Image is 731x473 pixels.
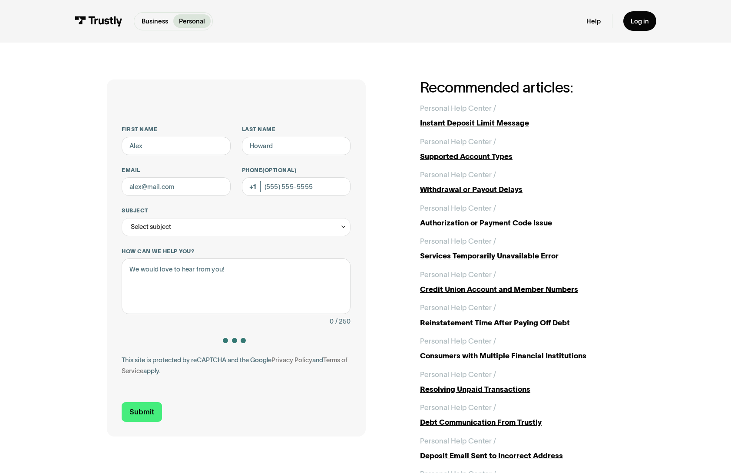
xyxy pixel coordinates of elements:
[122,207,351,214] label: Subject
[122,177,231,196] input: alex@mail.com
[271,356,312,364] a: Privacy Policy
[179,17,205,26] p: Personal
[420,218,624,229] div: Authorization or Payment Code Issue
[420,450,624,462] div: Deposit Email Sent to Incorrect Address
[420,384,624,395] div: Resolving Unpaid Transactions
[330,316,334,327] div: 0
[420,103,496,114] div: Personal Help Center /
[122,248,351,255] label: How can we help you?
[242,166,351,174] label: Phone
[420,136,624,162] a: Personal Help Center /Supported Account Types
[242,177,351,196] input: (555) 555-5555
[420,336,624,362] a: Personal Help Center /Consumers with Multiple Financial Institutions
[420,336,496,347] div: Personal Help Center /
[420,369,624,395] a: Personal Help Center /Resolving Unpaid Transactions
[420,79,624,96] h2: Recommended articles:
[262,167,296,173] span: (Optional)
[420,136,496,148] div: Personal Help Center /
[420,302,624,328] a: Personal Help Center /Reinstatement Time After Paying Off Debt
[122,166,231,174] label: Email
[242,137,351,155] input: Howard
[420,402,496,413] div: Personal Help Center /
[420,203,624,229] a: Personal Help Center /Authorization or Payment Code Issue
[420,251,624,262] div: Services Temporarily Unavailable Error
[420,302,496,314] div: Personal Help Center /
[420,236,496,247] div: Personal Help Center /
[420,318,624,329] div: Reinstatement Time After Paying Off Debt
[420,169,496,181] div: Personal Help Center /
[420,436,496,447] div: Personal Help Center /
[420,369,496,380] div: Personal Help Center /
[420,269,624,295] a: Personal Help Center /Credit Union Account and Member Numbers
[122,402,162,422] input: Submit
[136,14,174,28] a: Business
[173,14,211,28] a: Personal
[242,126,351,133] label: Last name
[122,354,351,377] div: This site is protected by reCAPTCHA and the Google and apply.
[420,236,624,262] a: Personal Help Center /Services Temporarily Unavailable Error
[631,17,649,25] div: Log in
[420,118,624,129] div: Instant Deposit Limit Message
[122,137,231,155] input: Alex
[420,184,624,195] div: Withdrawal or Payout Delays
[420,103,624,129] a: Personal Help Center /Instant Deposit Limit Message
[420,203,496,214] div: Personal Help Center /
[420,269,496,281] div: Personal Help Center /
[335,316,351,327] div: / 250
[420,151,624,162] div: Supported Account Types
[420,402,624,428] a: Personal Help Center /Debt Communication From Trustly
[420,169,624,195] a: Personal Help Center /Withdrawal or Payout Delays
[420,351,624,362] div: Consumers with Multiple Financial Institutions
[131,221,171,232] div: Select subject
[586,17,601,25] a: Help
[623,11,656,31] a: Log in
[420,284,624,295] div: Credit Union Account and Member Numbers
[122,126,231,133] label: First name
[142,17,168,26] p: Business
[75,16,123,26] img: Trustly Logo
[420,436,624,462] a: Personal Help Center /Deposit Email Sent to Incorrect Address
[420,417,624,428] div: Debt Communication From Trustly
